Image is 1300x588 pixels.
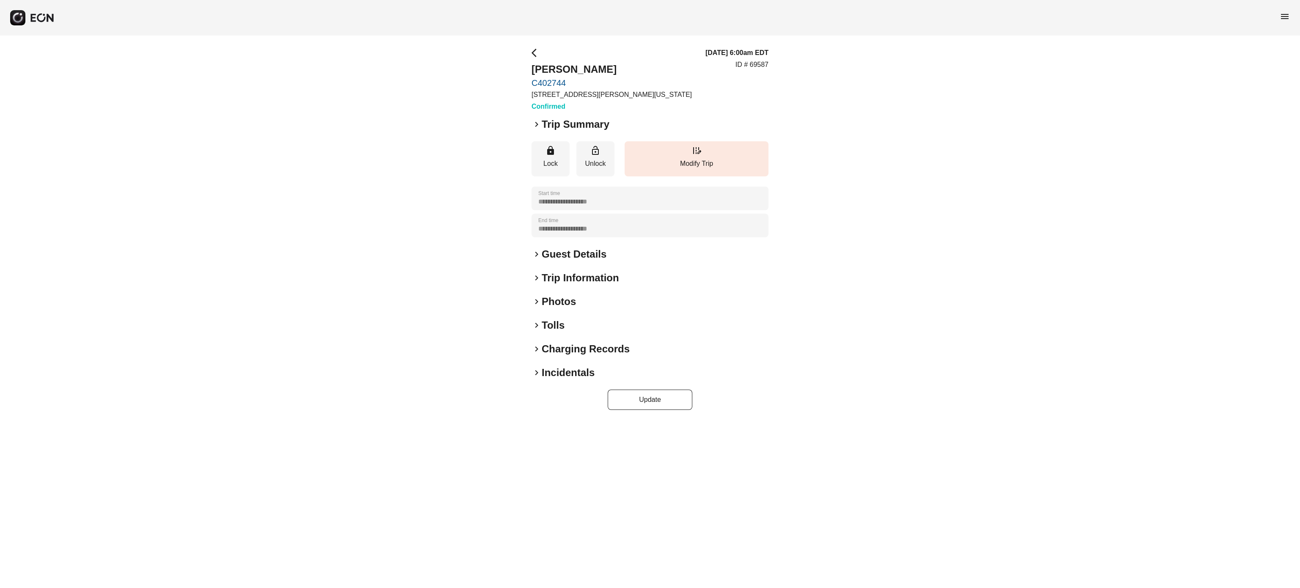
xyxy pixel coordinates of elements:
h2: Incidentals [542,366,595,379]
span: arrow_back_ios [532,48,542,58]
span: keyboard_arrow_right [532,344,542,354]
span: lock [545,146,556,156]
button: Modify Trip [625,141,768,176]
h2: Trip Summary [542,118,609,131]
span: keyboard_arrow_right [532,368,542,378]
h2: Photos [542,295,576,308]
p: ID # 69587 [735,60,768,70]
span: keyboard_arrow_right [532,119,542,129]
p: Unlock [581,159,610,169]
button: Update [608,390,692,410]
h3: Confirmed [532,102,692,112]
h2: Tolls [542,319,565,332]
span: keyboard_arrow_right [532,297,542,307]
span: edit_road [691,146,702,156]
span: keyboard_arrow_right [532,320,542,330]
h2: Charging Records [542,342,630,356]
span: keyboard_arrow_right [532,273,542,283]
p: Lock [536,159,565,169]
p: Modify Trip [629,159,764,169]
h2: [PERSON_NAME] [532,63,692,76]
h2: Guest Details [542,247,606,261]
h2: Trip Information [542,271,619,285]
p: [STREET_ADDRESS][PERSON_NAME][US_STATE] [532,90,692,100]
button: Unlock [576,141,614,176]
span: menu [1280,11,1290,22]
button: Lock [532,141,570,176]
span: keyboard_arrow_right [532,249,542,259]
span: lock_open [590,146,600,156]
h3: [DATE] 6:00am EDT [705,48,768,58]
a: C402744 [532,78,692,88]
